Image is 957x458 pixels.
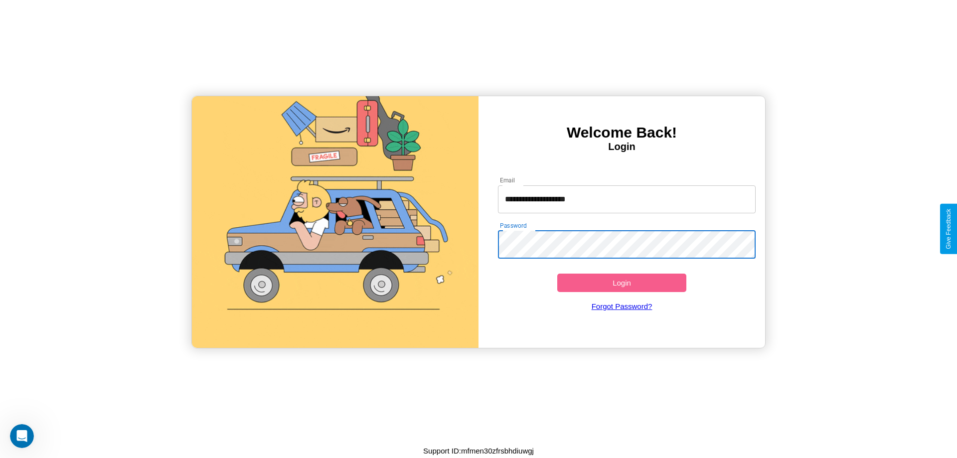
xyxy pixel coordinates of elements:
a: Forgot Password? [493,292,751,320]
p: Support ID: mfmen30zfrsbhdiuwgj [423,444,534,458]
h3: Welcome Back! [478,124,765,141]
iframe: Intercom live chat [10,424,34,448]
img: gif [192,96,478,348]
h4: Login [478,141,765,153]
div: Give Feedback [945,209,952,249]
label: Password [500,221,526,230]
label: Email [500,176,515,184]
button: Login [557,274,686,292]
